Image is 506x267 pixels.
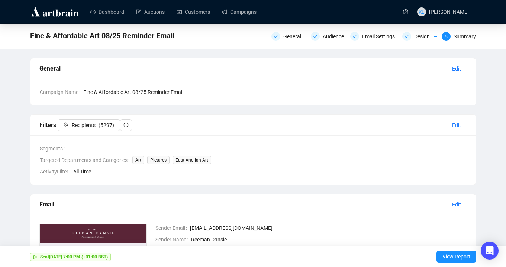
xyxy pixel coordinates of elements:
span: All Time [73,167,467,176]
button: Recipients(5297) [58,119,120,131]
span: Art [132,156,144,164]
div: General [39,64,446,73]
span: Campaign Name [40,88,83,96]
div: Summary [454,32,476,41]
span: Sender Email [155,224,190,232]
span: ActivityFilter [40,167,73,176]
span: Sender Name [155,235,191,244]
div: 5Summary [442,32,476,41]
span: check [405,34,409,39]
div: Design [414,32,434,41]
button: View Report [436,251,476,263]
span: Targeted Departments and Categories [40,156,132,164]
button: Edit [446,63,467,75]
a: Dashboard [90,2,124,22]
div: Audience [323,32,348,41]
span: [EMAIL_ADDRESS][DOMAIN_NAME] [190,224,467,232]
div: Email Settings [350,32,398,41]
span: 5 [445,34,448,39]
a: Auctions [136,2,165,22]
div: General [283,32,306,41]
span: Recipients [72,121,96,129]
span: check [313,34,318,39]
span: Filters [39,121,132,128]
span: Segments [40,144,68,153]
span: Fine & Affordable Art 08/25 Reminder Email [83,88,467,96]
span: Edit [452,201,461,209]
span: KL [419,8,425,16]
div: Open Intercom Messenger [481,242,499,260]
a: Campaigns [222,2,257,22]
span: question-circle [403,9,408,14]
span: send [33,255,38,259]
span: Pictures [147,156,170,164]
span: check [274,34,278,39]
span: Edit [452,65,461,73]
img: logo [30,6,80,18]
span: [PERSON_NAME] [429,9,469,15]
div: Design [402,32,437,41]
span: redo [123,122,129,127]
span: East Anglian Art [173,156,211,164]
span: ( 5297 ) [99,121,114,129]
span: Reeman Dansie [191,235,467,244]
button: Edit [446,199,467,211]
div: Email [39,200,446,209]
span: team [64,122,69,127]
strong: Sent [DATE] 7:00 PM (+01:00 BST) [40,254,108,260]
a: Customers [177,2,210,22]
div: General [271,32,306,41]
span: View Report [442,246,470,267]
div: Email Settings [362,32,399,41]
span: Fine & Affordable Art 08/25 Reminder Email [30,30,174,42]
div: Audience [311,32,346,41]
button: Edit [446,119,467,131]
span: check [352,34,357,39]
span: Edit [452,121,461,129]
